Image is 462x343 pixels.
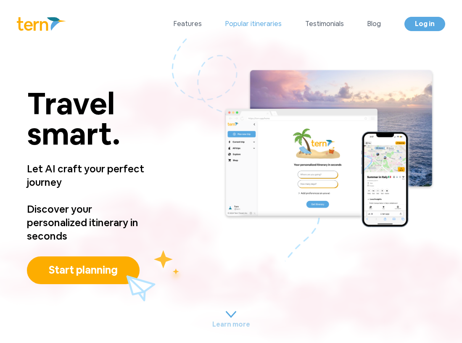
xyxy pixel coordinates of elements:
[126,275,156,301] img: plane.fbf33879.svg
[212,319,250,330] p: Learn more
[27,256,140,284] button: Start planning
[223,68,435,231] img: main.4bdb0901.png
[17,17,66,31] img: Logo
[225,19,282,29] a: Popular itineraries
[27,203,149,243] p: Discover your personalized itinerary in seconds
[174,19,202,29] a: Features
[226,311,236,318] img: carrot.9d4c0c77.svg
[149,248,184,283] img: yellow_stars.fff7e055.svg
[415,19,435,28] span: Log in
[27,149,149,203] p: Let AI craft your perfect journey
[305,19,344,29] a: Testimonials
[404,17,445,31] a: Log in
[27,88,149,149] p: Travel smart.
[367,19,381,29] a: Blog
